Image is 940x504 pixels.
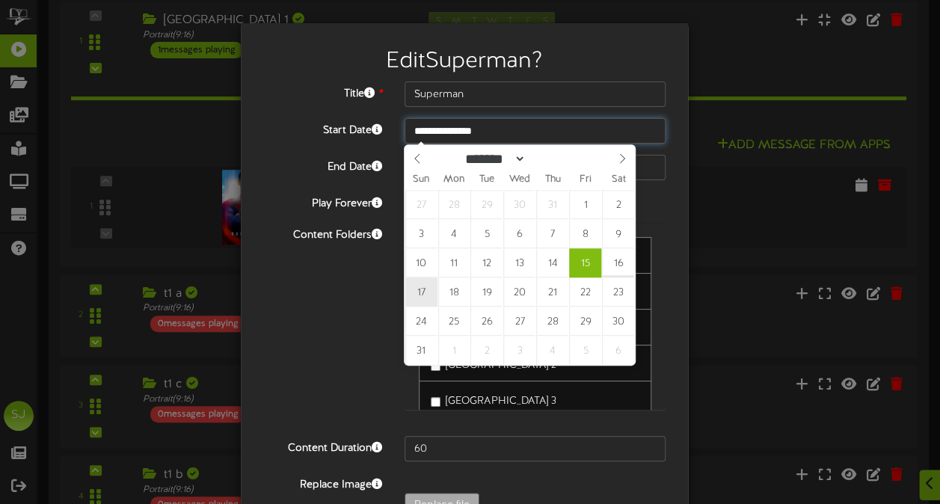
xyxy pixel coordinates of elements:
[405,336,437,365] span: August 31, 2025
[602,277,634,307] span: August 23, 2025
[405,248,437,277] span: August 10, 2025
[526,151,580,167] input: Year
[438,307,470,336] span: August 25, 2025
[569,190,601,219] span: August 1, 2025
[405,219,437,248] span: August 3, 2025
[405,436,666,461] input: 15
[503,175,536,185] span: Wed
[503,219,535,248] span: August 6, 2025
[470,219,503,248] span: August 5, 2025
[536,277,568,307] span: August 21, 2025
[470,307,503,336] span: August 26, 2025
[470,190,503,219] span: July 29, 2025
[503,307,535,336] span: August 27, 2025
[252,473,393,493] label: Replace Image
[438,248,470,277] span: August 11, 2025
[569,219,601,248] span: August 8, 2025
[503,248,535,277] span: August 13, 2025
[536,219,568,248] span: August 7, 2025
[252,191,393,212] label: Play Forever
[405,190,437,219] span: July 27, 2025
[602,307,634,336] span: August 30, 2025
[569,277,601,307] span: August 22, 2025
[470,175,503,185] span: Tue
[602,219,634,248] span: August 9, 2025
[602,175,635,185] span: Sat
[602,190,634,219] span: August 2, 2025
[536,190,568,219] span: July 31, 2025
[536,175,569,185] span: Thu
[470,277,503,307] span: August 19, 2025
[569,307,601,336] span: August 29, 2025
[446,360,556,371] span: [GEOGRAPHIC_DATA] 2
[252,223,393,243] label: Content Folders
[252,155,393,175] label: End Date
[438,219,470,248] span: August 4, 2025
[470,336,503,365] span: September 2, 2025
[405,175,437,185] span: Sun
[470,248,503,277] span: August 12, 2025
[536,307,568,336] span: August 28, 2025
[431,361,440,371] input: [GEOGRAPHIC_DATA] 2
[438,336,470,365] span: September 1, 2025
[263,49,666,74] h2: Edit Superman ?
[252,82,393,102] label: Title
[602,248,634,277] span: August 16, 2025
[437,175,470,185] span: Mon
[569,175,602,185] span: Fri
[431,397,440,407] input: [GEOGRAPHIC_DATA] 3
[602,336,634,365] span: September 6, 2025
[536,248,568,277] span: August 14, 2025
[405,82,666,107] input: Title
[438,277,470,307] span: August 18, 2025
[252,436,393,456] label: Content Duration
[405,307,437,336] span: August 24, 2025
[503,277,535,307] span: August 20, 2025
[446,396,556,407] span: [GEOGRAPHIC_DATA] 3
[252,118,393,138] label: Start Date
[569,248,601,277] span: August 15, 2025
[405,277,437,307] span: August 17, 2025
[569,336,601,365] span: September 5, 2025
[536,336,568,365] span: September 4, 2025
[503,190,535,219] span: July 30, 2025
[503,336,535,365] span: September 3, 2025
[438,190,470,219] span: July 28, 2025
